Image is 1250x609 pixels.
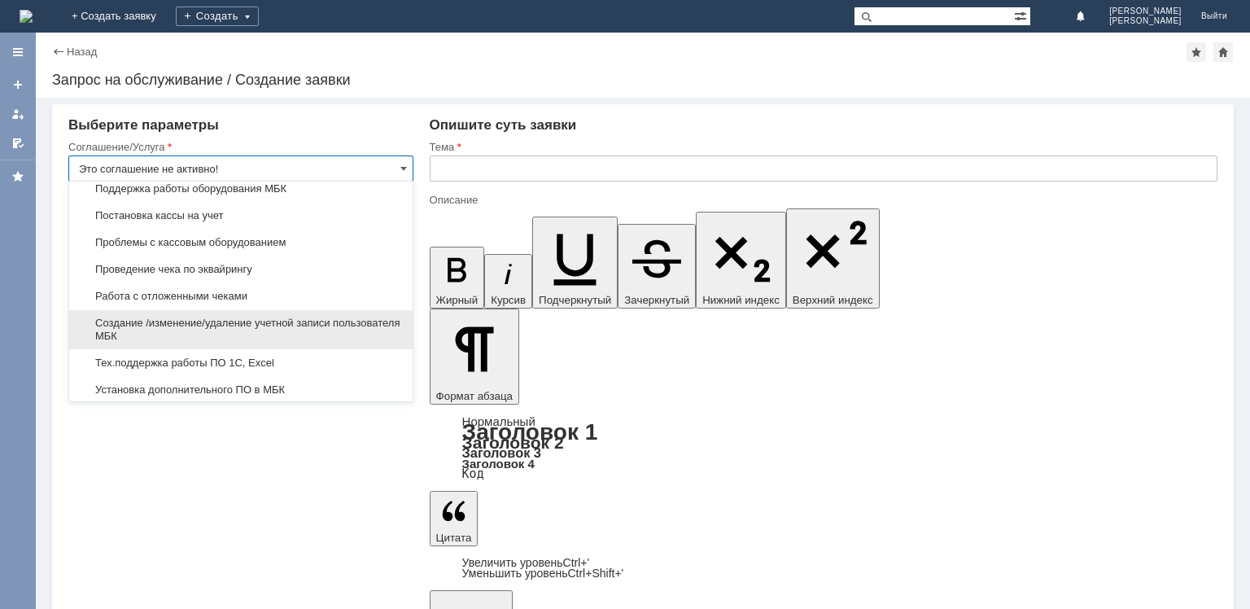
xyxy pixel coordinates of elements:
a: Заголовок 4 [462,457,535,471]
span: Установка дополнительного ПО в МБК [79,383,403,397]
span: [PERSON_NAME] [1109,7,1182,16]
span: Подчеркнутый [539,294,611,306]
div: Цитата [430,558,1217,579]
span: Постановка кассы на учет [79,209,403,222]
span: Опишите суть заявки [430,117,577,133]
span: Тех.поддержка работы ПО 1С, Excel [79,357,403,370]
span: Жирный [436,294,479,306]
a: Нормальный [462,414,535,428]
div: Сделать домашней страницей [1213,42,1233,62]
button: Курсив [484,254,532,309]
div: Описание [430,195,1214,205]
div: Формат абзаца [430,416,1217,480]
img: logo [20,10,33,23]
a: Increase [462,556,590,569]
a: Мои заявки [5,101,31,127]
a: Заголовок 1 [462,419,598,445]
div: Запрос на обслуживание / Создание заявки [52,72,1234,88]
a: Код [462,467,484,481]
span: Нижний индекс [702,294,780,306]
span: Ctrl+Shift+' [567,567,623,580]
a: Заголовок 3 [462,445,541,460]
div: Соглашение/Услуга [68,142,410,152]
button: Зачеркнутый [618,224,696,309]
button: Нижний индекс [696,212,786,309]
span: Формат абзаца [436,390,513,402]
span: Создание /изменение/удаление учетной записи пользователя МБК [79,317,403,343]
a: Мои согласования [5,130,31,156]
div: Тема [430,142,1214,152]
a: Заголовок 2 [462,433,564,452]
button: Жирный [430,247,485,309]
span: Цитата [436,532,472,544]
button: Подчеркнутый [532,217,618,309]
a: Перейти на домашнюю страницу [20,10,33,23]
span: Зачеркнутый [624,294,689,306]
a: Decrease [462,567,624,580]
a: Создать заявку [5,72,31,98]
div: Создать [176,7,259,26]
span: Работа с отложенными чеками [79,290,403,303]
span: Проведение чека по эквайрингу [79,263,403,276]
span: Ctrl+' [563,556,590,569]
a: Назад [67,46,97,58]
button: Формат абзаца [430,309,519,405]
span: Расширенный поиск [1014,7,1030,23]
span: Проблемы с кассовым оборудованием [79,236,403,249]
span: Верхний индекс [793,294,873,306]
button: Цитата [430,491,479,546]
div: Добавить в избранное [1187,42,1206,62]
span: Курсив [491,294,526,306]
span: Выберите параметры [68,117,219,133]
span: Поддержка работы оборудования МБК [79,182,403,195]
span: [PERSON_NAME] [1109,16,1182,26]
button: Верхний индекс [786,208,880,309]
